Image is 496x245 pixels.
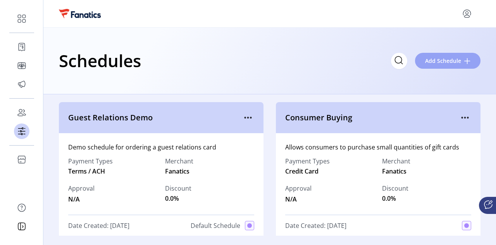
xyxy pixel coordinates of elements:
button: menu [461,7,473,20]
span: Approval [68,184,95,193]
label: Discount [382,184,408,193]
span: Fanatics [382,167,406,176]
span: Approval [285,184,312,193]
label: Merchant [165,156,193,166]
span: 0.0% [165,194,179,203]
button: Add Schedule [415,53,480,69]
label: Payment Types [68,156,113,166]
span: Date Created: [DATE] [285,221,346,230]
label: Payment Types [285,156,330,166]
div: Demo schedule for ordering a guest relations card [68,142,254,152]
span: N/A [68,193,95,204]
span: Credit Card [285,167,319,176]
label: Discount [165,184,191,193]
span: N/A [285,193,312,204]
button: menu [242,111,254,124]
input: Search [391,53,407,69]
span: Consumer Buying [285,112,459,123]
button: menu [459,111,471,124]
span: Add Schedule [425,57,461,65]
span: 0.0% [382,194,396,203]
div: Allows consumers to purchase small quantities of gift cards [285,142,471,152]
label: Merchant [382,156,410,166]
span: Guest Relations Demo [68,112,242,123]
span: Terms / ACH [68,167,105,176]
span: Fanatics [165,167,189,176]
span: Date Created: [DATE] [68,221,129,230]
h1: Schedules [59,47,141,74]
span: Default Schedule [191,221,240,230]
img: logo [59,9,101,18]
